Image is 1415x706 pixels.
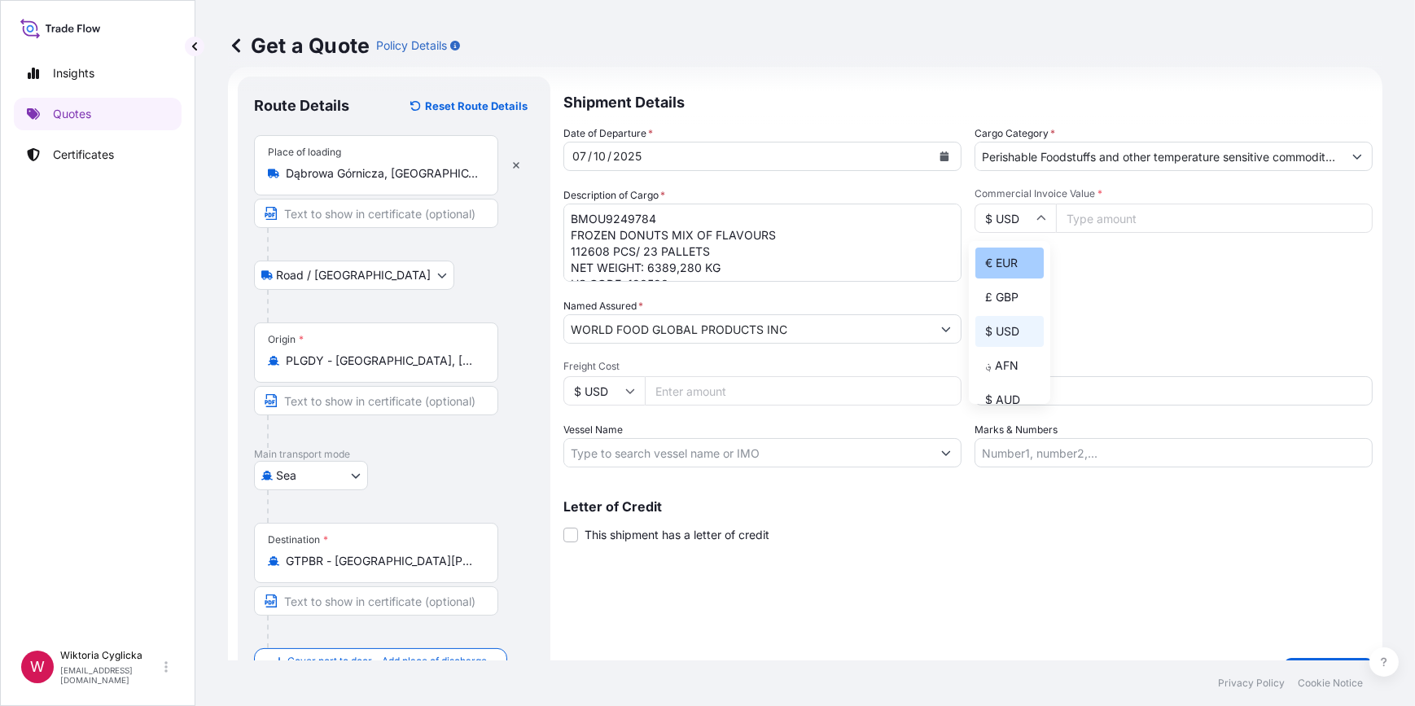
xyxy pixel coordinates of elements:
input: Number1, number2,... [975,438,1373,467]
div: Origin [268,333,304,346]
span: Commercial Invoice Value [975,187,1373,200]
input: Text to appear on certificate [254,586,498,616]
input: Text to appear on certificate [254,386,498,415]
div: Destination [268,533,328,546]
input: Destination [286,553,478,569]
span: This shipment has a letter of credit [585,527,769,543]
input: Select a commodity type [975,142,1343,171]
span: Freight Cost [563,360,962,373]
button: Select transport [254,461,368,490]
p: Letter of Credit [563,500,1373,513]
button: Reset Route Details [402,93,534,119]
div: £ GBP [975,282,1044,313]
div: Place of loading [268,146,341,159]
div: $ USD [975,316,1044,347]
div: day, [571,147,588,166]
div: / [607,147,611,166]
input: Place of loading [286,165,478,182]
label: Cargo Category [975,125,1055,142]
label: Description of Cargo [563,187,665,204]
span: W [30,659,45,675]
p: Main transport mode [254,448,534,461]
p: Insights [53,65,94,81]
div: € EUR [975,248,1044,278]
input: Text to appear on certificate [254,199,498,228]
p: Certificates [53,147,114,163]
input: Your internal reference [975,376,1373,406]
a: Privacy Policy [1218,677,1285,690]
span: Road / [GEOGRAPHIC_DATA] [276,267,431,283]
div: year, [611,147,643,166]
button: Show suggestions [931,314,961,344]
button: Get a Quote [1285,658,1373,691]
input: Type amount [1056,204,1373,233]
button: Show suggestions [931,438,961,467]
p: Route Details [254,96,349,116]
div: $ AUD [975,384,1044,415]
p: Policy Details [376,37,447,54]
button: Show suggestions [1343,142,1372,171]
a: Cookie Notice [1298,677,1363,690]
p: Shipment Details [563,77,1373,125]
p: Wiktoria Cyglicka [60,649,161,662]
input: Full name [564,314,931,344]
input: Enter amount [645,376,962,406]
p: Reset Route Details [425,98,528,114]
a: Quotes [14,98,182,130]
span: Cover port to door - Add place of discharge [287,653,487,669]
button: Select transport [254,261,454,290]
div: month, [592,147,607,166]
input: Type to search vessel name or IMO [564,438,931,467]
div: / [588,147,592,166]
span: Date of Departure [563,125,653,142]
button: Cover port to door - Add place of discharge [254,648,507,674]
label: Marks & Numbers [975,422,1058,438]
span: Sea [276,467,296,484]
input: Origin [286,353,478,369]
p: [EMAIL_ADDRESS][DOMAIN_NAME] [60,665,161,685]
label: Vessel Name [563,422,623,438]
button: Calendar [931,143,957,169]
label: Named Assured [563,298,643,314]
div: ؋ AFN [975,350,1044,381]
a: Certificates [14,138,182,171]
p: Quotes [53,106,91,122]
p: Get a Quote [228,33,370,59]
a: Insights [14,57,182,90]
